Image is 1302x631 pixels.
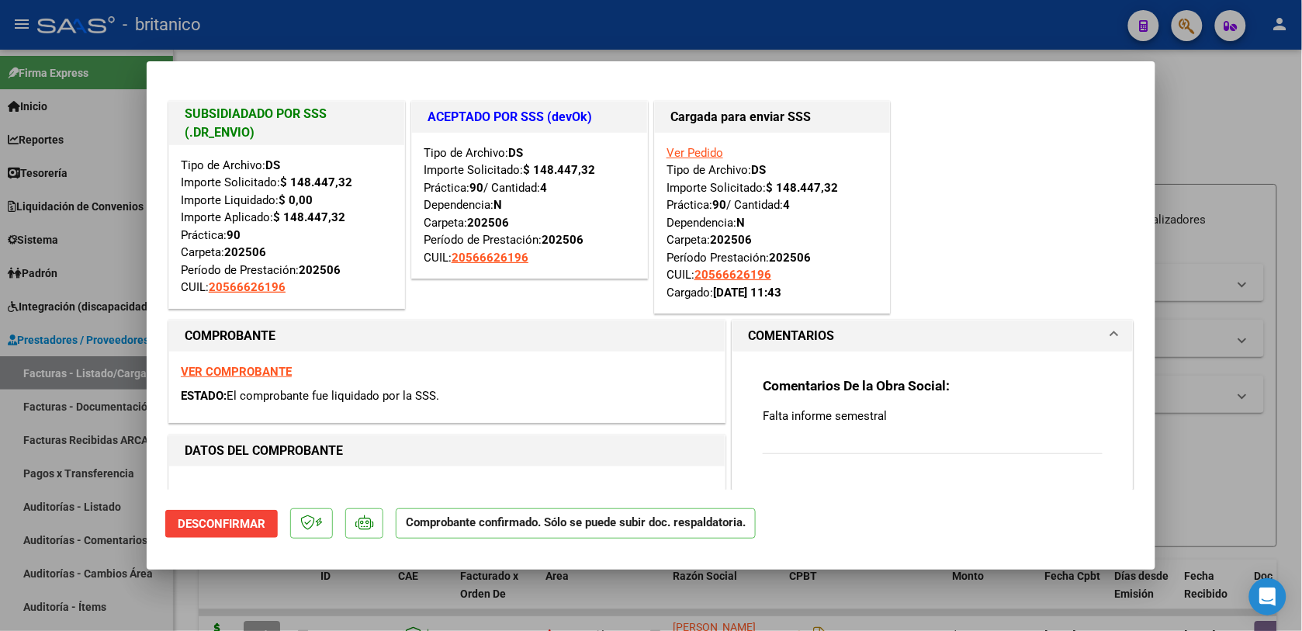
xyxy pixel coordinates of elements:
[508,146,523,160] strong: DS
[667,146,723,160] a: Ver Pedido
[452,251,528,265] span: 20566626196
[280,175,352,189] strong: $ 148.447,32
[1249,578,1286,615] div: Open Intercom Messenger
[523,163,595,177] strong: $ 148.447,32
[227,228,241,242] strong: 90
[710,233,752,247] strong: 202506
[732,352,1133,495] div: COMENTARIOS
[763,407,1103,425] p: Falta informe semestral
[181,157,393,296] div: Tipo de Archivo: Importe Solicitado: Importe Liquidado: Importe Aplicado: Práctica: Carpeta: Perí...
[783,198,790,212] strong: 4
[736,216,745,230] strong: N
[467,216,509,230] strong: 202506
[428,108,632,127] h1: ACEPTADO POR SSS (devOk)
[165,510,278,538] button: Desconfirmar
[265,158,280,172] strong: DS
[540,181,547,195] strong: 4
[713,286,781,300] strong: [DATE] 11:43
[185,328,275,343] strong: COMPROBANTE
[667,144,878,302] div: Tipo de Archivo: Importe Solicitado: Práctica: / Cantidad: Dependencia: Carpeta: Período Prestaci...
[209,280,286,294] span: 20566626196
[493,198,502,212] strong: N
[763,378,950,394] strong: Comentarios De la Obra Social:
[694,268,771,282] span: 20566626196
[766,181,838,195] strong: $ 148.447,32
[769,251,811,265] strong: 202506
[396,508,756,539] p: Comprobante confirmado. Sólo se puede subir doc. respaldatoria.
[181,389,227,403] span: ESTADO:
[273,210,345,224] strong: $ 148.447,32
[185,105,389,142] h1: SUBSIDIADADO POR SSS (.DR_ENVIO)
[732,321,1133,352] mat-expansion-panel-header: COMENTARIOS
[181,365,292,379] a: VER COMPROBANTE
[181,490,341,508] p: CUIT
[542,233,583,247] strong: 202506
[224,245,266,259] strong: 202506
[670,108,874,127] h1: Cargada para enviar SSS
[279,193,313,207] strong: $ 0,00
[227,389,439,403] span: El comprobante fue liquidado por la SSS.
[424,144,635,267] div: Tipo de Archivo: Importe Solicitado: Práctica: / Cantidad: Dependencia: Carpeta: Período de Prest...
[299,263,341,277] strong: 202506
[748,327,834,345] h1: COMENTARIOS
[178,517,265,531] span: Desconfirmar
[185,443,343,458] strong: DATOS DEL COMPROBANTE
[469,181,483,195] strong: 90
[712,198,726,212] strong: 90
[751,163,766,177] strong: DS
